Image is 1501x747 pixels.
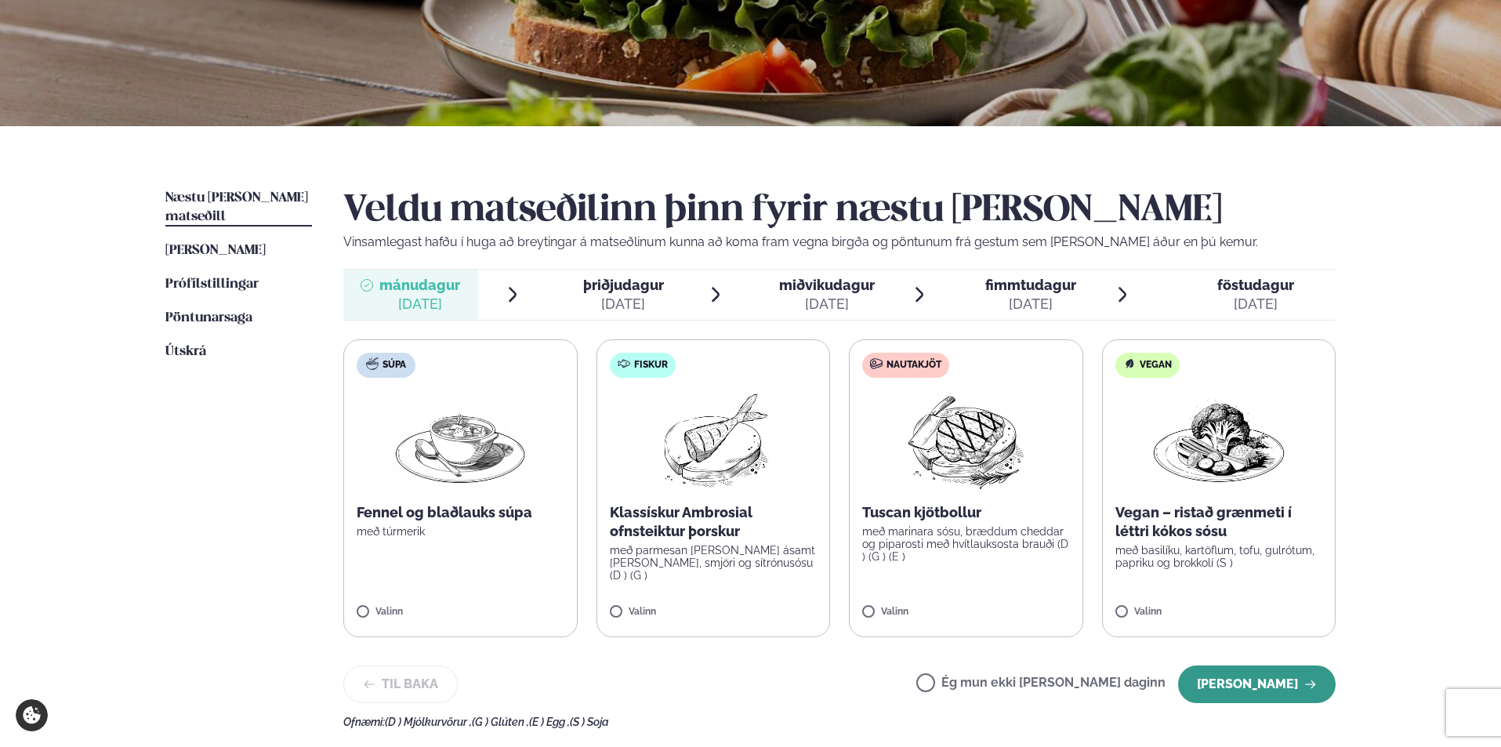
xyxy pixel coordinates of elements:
img: beef.svg [870,357,883,370]
div: [DATE] [583,295,664,314]
span: Pöntunarsaga [165,311,252,325]
a: Útskrá [165,343,206,361]
span: Súpa [383,359,406,372]
span: Fiskur [634,359,668,372]
div: [DATE] [1217,295,1294,314]
span: þriðjudagur [583,277,664,293]
span: Prófílstillingar [165,277,259,291]
p: Vegan – ristað grænmeti í léttri kókos sósu [1115,503,1323,541]
button: Til baka [343,665,458,703]
span: föstudagur [1217,277,1294,293]
img: Soup.png [391,390,529,491]
a: Pöntunarsaga [165,309,252,328]
a: Næstu [PERSON_NAME] matseðill [165,189,312,227]
a: [PERSON_NAME] [165,241,266,260]
span: (S ) Soja [570,716,609,728]
img: fish.svg [618,357,630,370]
img: soup.svg [366,357,379,370]
a: Prófílstillingar [165,275,259,294]
span: (D ) Mjólkurvörur , [385,716,472,728]
p: Fennel og blaðlauks súpa [357,503,564,522]
p: með túrmerik [357,525,564,538]
p: Vinsamlegast hafðu í huga að breytingar á matseðlinum kunna að koma fram vegna birgða og pöntunum... [343,233,1336,252]
p: Klassískur Ambrosial ofnsteiktur þorskur [610,503,818,541]
p: Tuscan kjötbollur [862,503,1070,522]
img: Beef-Meat.png [897,390,1035,491]
div: [DATE] [985,295,1076,314]
span: (E ) Egg , [529,716,570,728]
span: Næstu [PERSON_NAME] matseðill [165,191,308,223]
span: Vegan [1140,359,1172,372]
div: [DATE] [779,295,875,314]
a: Cookie settings [16,699,48,731]
img: Vegan.svg [1123,357,1136,370]
h2: Veldu matseðilinn þinn fyrir næstu [PERSON_NAME] [343,189,1336,233]
div: Ofnæmi: [343,716,1336,728]
p: með parmesan [PERSON_NAME] ásamt [PERSON_NAME], smjöri og sítrónusósu (D ) (G ) [610,544,818,582]
div: [DATE] [379,295,460,314]
span: (G ) Glúten , [472,716,529,728]
img: Vegan.png [1150,390,1288,491]
span: Útskrá [165,345,206,358]
span: [PERSON_NAME] [165,244,266,257]
span: miðvikudagur [779,277,875,293]
span: mánudagur [379,277,460,293]
p: með basilíku, kartöflum, tofu, gulrótum, papriku og brokkolí (S ) [1115,544,1323,569]
button: [PERSON_NAME] [1178,665,1336,703]
p: með marinara sósu, bræddum cheddar og piparosti með hvítlauksosta brauði (D ) (G ) (E ) [862,525,1070,563]
span: fimmtudagur [985,277,1076,293]
span: Nautakjöt [886,359,941,372]
img: Fish.png [644,390,782,491]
